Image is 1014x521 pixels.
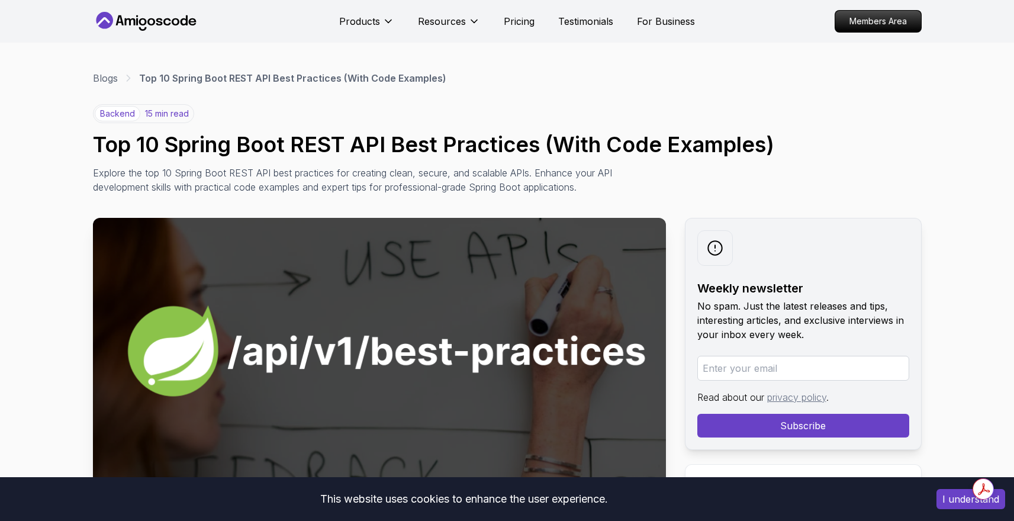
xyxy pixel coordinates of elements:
p: Products [339,14,380,28]
a: Pricing [504,14,535,28]
a: Blogs [93,71,118,85]
button: Subscribe [697,414,909,438]
p: Explore the top 10 Spring Boot REST API best practices for creating clean, secure, and scalable A... [93,166,623,194]
p: Top 10 Spring Boot REST API Best Practices (With Code Examples) [139,71,446,85]
p: Resources [418,14,466,28]
input: Enter your email [697,356,909,381]
p: Read about our . [697,390,909,404]
p: No spam. Just the latest releases and tips, interesting articles, and exclusive interviews in you... [697,299,909,342]
p: 15 min read [145,108,189,120]
a: Members Area [835,10,922,33]
button: Products [339,14,394,38]
a: For Business [637,14,695,28]
button: Accept cookies [936,489,1005,509]
a: privacy policy [767,391,826,403]
div: This website uses cookies to enhance the user experience. [9,486,919,512]
h2: Share this Course [697,477,909,493]
p: backend [95,106,140,121]
h2: Weekly newsletter [697,280,909,297]
h1: Top 10 Spring Boot REST API Best Practices (With Code Examples) [93,133,922,156]
a: Testimonials [558,14,613,28]
img: Top 10 Spring Boot REST API Best Practices (With Code Examples) thumbnail [93,218,666,484]
button: Resources [418,14,480,38]
p: Members Area [835,11,921,32]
